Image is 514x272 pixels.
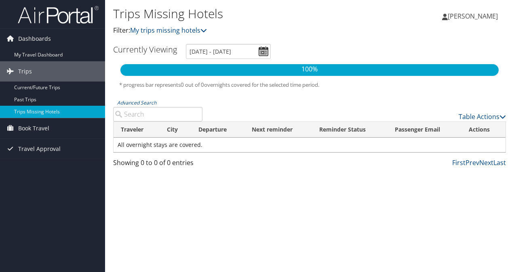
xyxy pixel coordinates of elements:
[461,122,506,138] th: Actions
[120,64,499,75] p: 100%
[18,61,32,82] span: Trips
[459,112,506,121] a: Table Actions
[452,158,466,167] a: First
[113,107,202,121] input: Advanced Search
[388,122,461,138] th: Passenger Email: activate to sort column ascending
[130,26,207,35] a: My trips missing hotels
[312,122,388,138] th: Reminder Status
[113,25,375,36] p: Filter:
[113,5,375,22] h1: Trips Missing Hotels
[18,29,51,49] span: Dashboards
[18,139,61,159] span: Travel Approval
[18,118,49,138] span: Book Travel
[114,138,506,152] td: All overnight stays are covered.
[117,99,156,106] a: Advanced Search
[160,122,191,138] th: City: activate to sort column ascending
[479,158,493,167] a: Next
[442,4,506,28] a: [PERSON_NAME]
[448,12,498,21] span: [PERSON_NAME]
[114,122,160,138] th: Traveler: activate to sort column ascending
[119,81,500,89] h5: * progress bar represents overnights covered for the selected time period.
[466,158,479,167] a: Prev
[113,44,177,55] h3: Currently Viewing
[186,44,271,59] input: [DATE] - [DATE]
[18,5,99,24] img: airportal-logo.png
[191,122,244,138] th: Departure: activate to sort column descending
[181,81,204,88] span: 0 out of 0
[113,158,202,172] div: Showing 0 to 0 of 0 entries
[244,122,312,138] th: Next reminder
[493,158,506,167] a: Last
